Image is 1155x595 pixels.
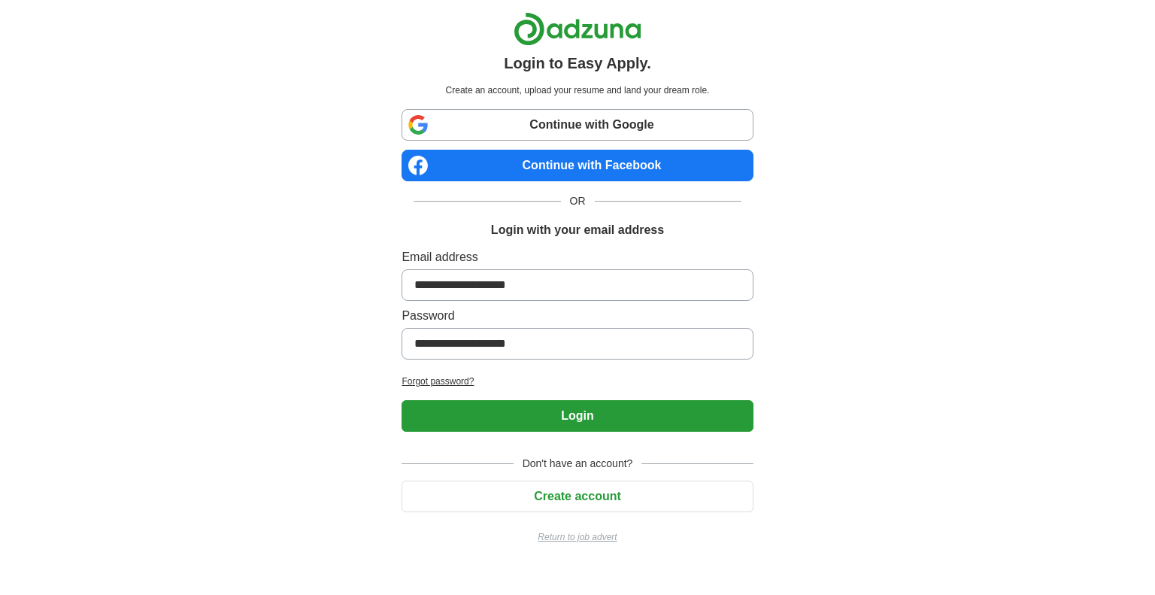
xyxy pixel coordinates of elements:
[402,307,753,325] label: Password
[402,400,753,432] button: Login
[402,490,753,502] a: Create account
[402,530,753,544] a: Return to job advert
[514,456,642,472] span: Don't have an account?
[402,481,753,512] button: Create account
[402,109,753,141] a: Continue with Google
[514,12,641,46] img: Adzuna logo
[402,150,753,181] a: Continue with Facebook
[504,52,651,74] h1: Login to Easy Apply.
[491,221,664,239] h1: Login with your email address
[402,375,753,388] a: Forgot password?
[405,83,750,97] p: Create an account, upload your resume and land your dream role.
[402,248,753,266] label: Email address
[561,193,595,209] span: OR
